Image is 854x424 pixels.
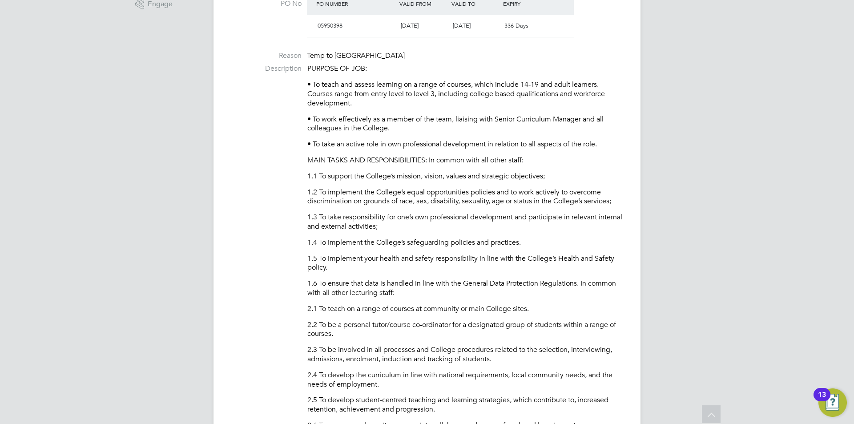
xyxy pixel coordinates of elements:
p: • To work effectively as a member of the team, liaising with Senior Curriculum Manager and all co... [307,115,623,133]
p: 1.1 To support the College’s mission, vision, values and strategic objectives; [307,172,623,181]
span: 05950398 [318,22,342,29]
p: 1.4 To implement the College’s safeguarding policies and practices. [307,238,623,247]
div: 13 [818,395,826,406]
p: PURPOSE OF JOB: [307,64,623,73]
p: 1.6 To ensure that data is handled in line with the General Data Protection Regulations. In commo... [307,279,623,298]
p: 1.2 To implement the College’s equal opportunities policies and to work actively to overcome disc... [307,188,623,206]
p: • To take an active role in own professional development in relation to all aspects of the role. [307,140,623,149]
label: Description [231,64,302,73]
p: • To teach and assess learning on a range of courses, which include 14-19 and adult learners. Cou... [307,80,623,108]
p: 2.1 To teach on a range of courses at community or main College sites. [307,304,623,314]
span: Engage [148,0,173,8]
p: 1.3 To take responsibility for one’s own professional development and participate in relevant int... [307,213,623,231]
p: 2.5 To develop student-centred teaching and learning strategies, which contribute to, increased r... [307,396,623,414]
span: [DATE] [453,22,471,29]
p: MAIN TASKS AND RESPONSIBILITIES: In common with all other staff: [307,156,623,165]
p: 2.3 To be involved in all processes and College procedures related to the selection, interviewing... [307,345,623,364]
span: Temp to [GEOGRAPHIC_DATA] [307,51,405,60]
span: 336 Days [504,22,528,29]
span: [DATE] [401,22,419,29]
button: Open Resource Center, 13 new notifications [818,388,847,417]
p: 2.2 To be a personal tutor/course co-ordinator for a designated group of students within a range ... [307,320,623,339]
p: 1.5 To implement your health and safety responsibility in line with the College’s Health and Safe... [307,254,623,273]
label: Reason [231,51,302,61]
p: 2.4 To develop the curriculum in line with national requirements, local community needs, and the ... [307,371,623,389]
